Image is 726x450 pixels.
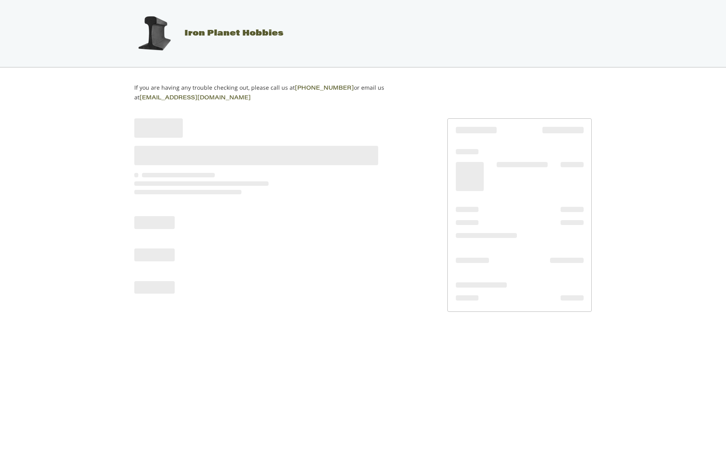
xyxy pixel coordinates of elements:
span: Iron Planet Hobbies [184,29,284,38]
a: Iron Planet Hobbies [126,29,284,38]
img: Iron Planet Hobbies [134,13,174,54]
a: [EMAIL_ADDRESS][DOMAIN_NAME] [140,95,251,101]
p: If you are having any trouble checking out, please call us at or email us at [134,83,410,103]
a: [PHONE_NUMBER] [295,86,354,91]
